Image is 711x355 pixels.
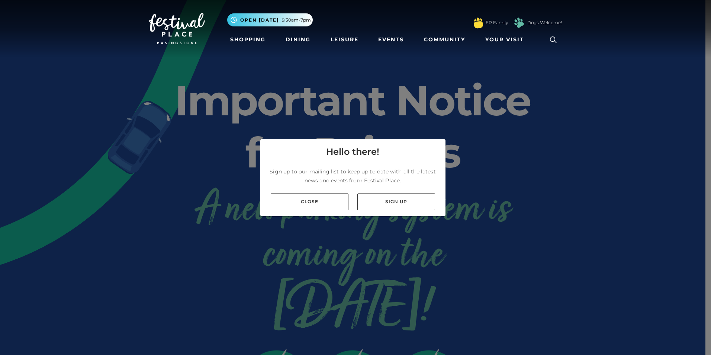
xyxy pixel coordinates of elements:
a: Leisure [328,33,361,47]
img: Festival Place Logo [149,13,205,44]
p: Sign up to our mailing list to keep up to date with all the latest news and events from Festival ... [266,167,440,185]
a: Community [421,33,468,47]
span: Open [DATE] [240,17,279,23]
a: Your Visit [482,33,531,47]
span: 9.30am-7pm [282,17,311,23]
a: Shopping [227,33,268,47]
a: Sign up [357,194,435,210]
a: FP Family [486,19,508,26]
span: Your Visit [485,36,524,44]
h4: Hello there! [326,145,379,159]
a: Dogs Welcome! [527,19,562,26]
button: Open [DATE] 9.30am-7pm [227,13,313,26]
a: Dining [283,33,313,47]
a: Close [271,194,348,210]
a: Events [375,33,407,47]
